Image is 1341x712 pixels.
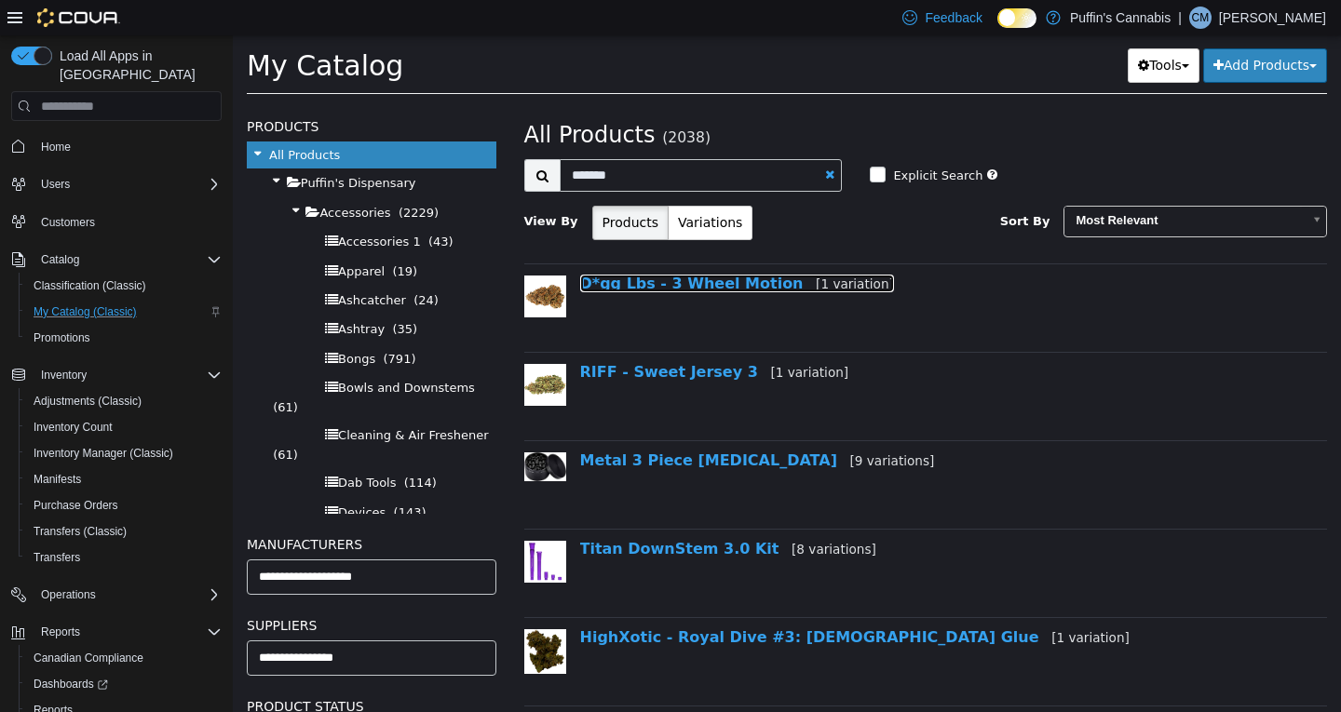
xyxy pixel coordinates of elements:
span: Inventory [34,364,222,386]
span: Users [34,173,222,195]
button: Tools [895,13,967,47]
span: Ashtray [105,287,152,301]
p: [PERSON_NAME] [1219,7,1326,29]
a: Promotions [26,327,98,349]
span: Inventory Manager (Classic) [34,446,173,461]
small: [9 variations] [617,418,702,433]
span: All Products [291,87,423,113]
p: | [1178,7,1182,29]
img: Cova [37,8,120,27]
button: Users [4,171,229,197]
span: Inventory [41,368,87,383]
span: Inventory Count [26,416,222,438]
span: My Catalog (Classic) [34,304,137,319]
button: Adjustments (Classic) [19,388,229,414]
span: Sort By [767,179,818,193]
a: Classification (Classic) [26,275,154,297]
a: Dashboards [26,673,115,695]
a: Metal 3 Piece [MEDICAL_DATA][9 variations] [347,416,702,434]
button: Catalog [34,249,87,271]
button: Reports [4,619,229,645]
span: CM [1192,7,1210,29]
span: Promotions [26,327,222,349]
span: My Catalog [14,14,170,47]
span: Inventory Manager (Classic) [26,442,222,464]
span: Dashboards [34,677,108,692]
img: 150 [291,329,333,370]
a: Transfers (Classic) [26,520,134,543]
span: Customers [34,210,222,234]
button: Variations [435,170,520,205]
span: (791) [151,316,183,330]
a: RIFF - Sweet Jersey 3[1 variation] [347,328,616,345]
div: Curtis Muir [1189,7,1212,29]
img: 150 [291,417,333,446]
button: Users [34,173,77,195]
button: Products [359,170,436,205]
span: Apparel [105,229,152,243]
span: Dab Tools [105,440,163,454]
span: Inventory Count [34,420,113,435]
span: (2229) [166,170,206,184]
span: Transfers [26,546,222,569]
span: Adjustments (Classic) [34,394,142,409]
button: Promotions [19,325,229,351]
button: Inventory [34,364,94,386]
button: Purchase Orders [19,492,229,518]
button: My Catalog (Classic) [19,299,229,325]
span: Canadian Compliance [34,651,143,665]
span: Adjustments (Classic) [26,390,222,412]
span: Reports [41,625,80,639]
small: (2038) [429,94,478,111]
span: Operations [41,587,96,602]
button: Transfers [19,544,229,571]
a: Manifests [26,468,88,490]
span: Reports [34,621,222,643]
a: Purchase Orders [26,494,126,517]
span: Devices [105,470,153,484]
span: Manifests [26,468,222,490]
span: Purchase Orders [26,494,222,517]
a: Customers [34,211,102,234]
span: Accessories 1 [105,199,188,213]
span: Cleaning & Air Freshener [105,393,256,407]
small: [1 variation] [583,241,661,256]
span: Users [41,177,70,192]
h5: Manufacturers [14,498,264,520]
button: Inventory Manager (Classic) [19,440,229,466]
span: Ashcatcher [105,258,173,272]
button: Canadian Compliance [19,645,229,671]
p: Puffin's Cannabis [1070,7,1171,29]
a: Inventory Count [26,416,120,438]
span: Promotions [34,330,90,345]
h5: Products [14,80,264,102]
span: Catalog [41,252,79,267]
span: Canadian Compliance [26,647,222,669]
a: Adjustments (Classic) [26,390,149,412]
span: (143) [161,470,194,484]
button: Operations [4,582,229,608]
button: Customers [4,208,229,235]
span: View By [291,179,345,193]
span: Bongs [105,316,142,330]
span: Feedback [925,8,982,27]
span: Manifests [34,472,81,487]
a: Titan DownStem 3.0 Kit[8 variations] [347,504,643,522]
img: 150 [291,594,333,639]
span: Customers [41,215,95,230]
span: My Catalog (Classic) [26,301,222,323]
a: Dashboards [19,671,229,697]
small: [1 variation] [537,329,616,344]
span: Operations [34,584,222,606]
span: Classification (Classic) [26,275,222,297]
span: Puffin's Dispensary [68,141,183,154]
a: Inventory Manager (Classic) [26,442,181,464]
button: Operations [34,584,103,606]
button: Inventory Count [19,414,229,440]
img: 150 [291,505,333,547]
span: (35) [159,287,184,301]
button: Inventory [4,362,229,388]
button: Transfers (Classic) [19,518,229,544]
span: Transfers (Classic) [26,520,222,543]
span: Dashboards [26,673,222,695]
